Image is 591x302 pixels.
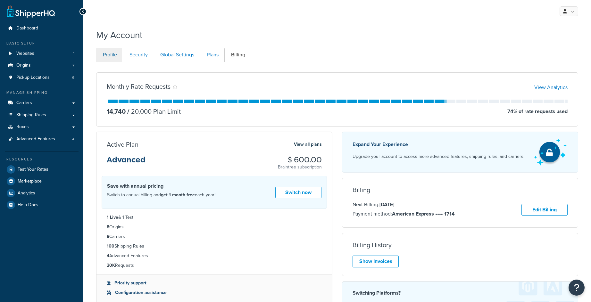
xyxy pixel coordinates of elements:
[72,75,74,80] span: 6
[107,214,322,221] li: & 1 Test
[5,164,79,175] a: Test Your Rates
[107,224,322,231] li: Origins
[16,100,32,106] span: Carriers
[107,233,322,240] li: Carriers
[353,256,399,267] a: Show Invoices
[107,214,118,221] strong: 1 Live
[107,224,109,230] strong: 8
[107,182,215,190] h4: Save with annual pricing
[353,210,455,218] p: Payment method:
[126,107,181,116] p: 20,000 Plan Limit
[16,136,55,142] span: Advanced Features
[353,152,524,161] p: Upgrade your account to access more advanced features, shipping rules, and carriers.
[107,252,322,259] li: Advanced Features
[294,140,322,149] a: View all plans
[5,157,79,162] div: Resources
[107,83,171,90] h3: Monthly Rate Requests
[96,29,142,41] h1: My Account
[5,97,79,109] a: Carriers
[16,51,34,56] span: Websites
[123,48,153,62] a: Security
[107,156,146,169] h3: Advanced
[18,202,38,208] span: Help Docs
[534,84,568,91] a: View Analytics
[107,262,322,269] li: Requests
[18,167,48,172] span: Test Your Rates
[107,107,126,116] p: 14,740
[16,124,29,130] span: Boxes
[127,107,129,116] span: /
[353,241,392,249] h3: Billing History
[16,112,46,118] span: Shipping Rules
[7,5,55,18] a: ShipperHQ Home
[16,26,38,31] span: Dashboard
[200,48,224,62] a: Plans
[275,187,321,199] a: Switch now
[154,48,199,62] a: Global Settings
[16,75,50,80] span: Pickup Locations
[161,192,195,198] strong: get 1 month free
[107,262,115,269] strong: 20K
[107,252,109,259] strong: 4
[5,60,79,71] a: Origins 7
[278,156,322,164] h3: $ 600.00
[107,233,109,240] strong: 8
[96,48,122,62] a: Profile
[5,41,79,46] div: Basic Setup
[5,109,79,121] a: Shipping Rules
[353,186,370,193] h3: Billing
[392,210,455,217] strong: American Express •••• 1714
[73,51,74,56] span: 1
[278,164,322,170] p: Braintree subscription
[5,90,79,95] div: Manage Shipping
[353,200,455,209] p: Next Billing:
[5,133,79,145] a: Advanced Features 4
[569,280,585,296] button: Open Resource Center
[5,22,79,34] a: Dashboard
[107,141,138,148] h3: Active Plan
[107,243,322,250] li: Shipping Rules
[107,243,114,249] strong: 100
[5,72,79,84] a: Pickup Locations 6
[5,72,79,84] li: Pickup Locations
[72,63,74,68] span: 7
[72,136,74,142] span: 4
[507,107,568,116] p: 74 % of rate requests used
[5,48,79,60] li: Websites
[5,187,79,199] a: Analytics
[342,132,578,173] a: Expand Your Experience Upgrade your account to access more advanced features, shipping rules, and...
[107,289,322,296] li: Configuration assistance
[224,48,250,62] a: Billing
[18,179,42,184] span: Marketplace
[5,199,79,211] a: Help Docs
[18,191,35,196] span: Analytics
[107,191,215,199] p: Switch to annual billing and each year!
[5,175,79,187] a: Marketplace
[16,63,31,68] span: Origins
[353,289,568,297] h4: Switching Platforms?
[353,140,524,149] p: Expand Your Experience
[5,133,79,145] li: Advanced Features
[5,121,79,133] a: Boxes
[379,201,394,208] strong: [DATE]
[5,48,79,60] a: Websites 1
[5,60,79,71] li: Origins
[107,280,322,287] li: Priority support
[521,204,568,216] a: Edit Billing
